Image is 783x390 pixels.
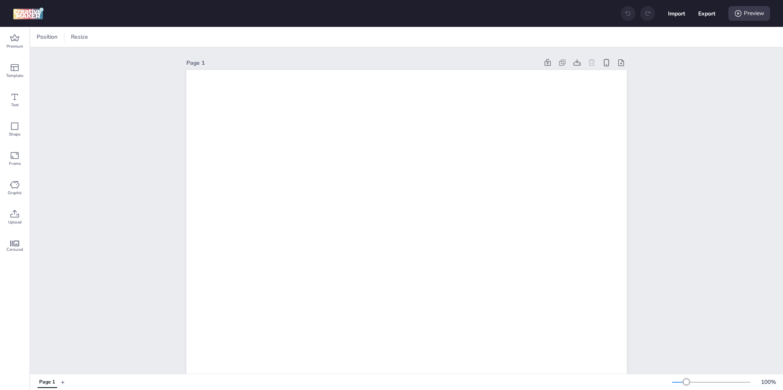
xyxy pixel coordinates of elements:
img: logo Creative Maker [13,7,44,20]
span: Text [11,102,19,108]
span: Graphic [8,190,22,196]
span: Position [35,33,59,41]
button: + [61,375,65,389]
span: Resize [69,33,90,41]
div: Preview [728,6,770,21]
span: Carousel [7,246,23,253]
button: Import [668,5,685,22]
div: Tabs [33,375,61,389]
div: Page 1 [39,379,55,386]
span: Frame [9,160,21,167]
span: Premium [7,43,23,50]
span: Shape [9,131,20,138]
span: Template [6,72,23,79]
div: Page 1 [186,59,539,67]
div: 100 % [759,378,778,386]
span: Upload [8,219,22,226]
button: Export [698,5,715,22]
